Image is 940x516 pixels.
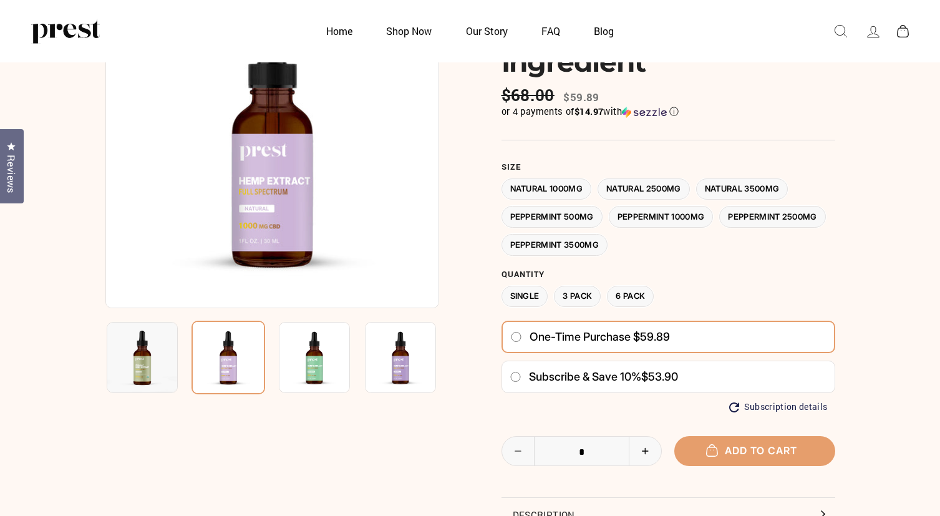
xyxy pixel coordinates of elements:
label: Peppermint 500MG [501,206,603,228]
span: Add to cart [712,444,797,457]
img: Sezzle [622,107,667,118]
a: FAQ [526,19,576,43]
img: PREST ORGANICS [31,19,100,44]
label: Quantity [501,270,835,280]
div: or 4 payments of with [501,105,835,118]
div: or 4 payments of$14.97withSezzle Click to learn more about Sezzle [501,105,835,118]
button: Add to cart [674,436,835,465]
ul: Primary [311,19,630,43]
button: Increase item quantity by one [629,437,661,465]
img: CBD HEMP OIL 1 Ingredient [365,322,436,393]
label: Single [501,286,548,308]
img: CBD HEMP OIL 1 Ingredient [279,322,350,393]
span: Subscription details [744,402,828,412]
a: Blog [578,19,629,43]
span: Reviews [3,155,19,193]
label: Size [501,162,835,172]
label: Peppermint 2500MG [719,206,826,228]
label: Peppermint 1000MG [609,206,714,228]
input: quantity [502,437,662,467]
h1: CBD HEMP OIL 1 Ingredient [501,20,835,76]
span: $14.97 [574,105,603,117]
img: CBD HEMP OIL 1 Ingredient [107,322,178,393]
button: Subscription details [729,402,828,412]
a: Home [311,19,368,43]
span: $53.90 [641,370,678,383]
input: Subscribe & save 10%$53.90 [510,372,521,382]
img: CBD HEMP OIL 1 Ingredient [191,321,265,394]
label: Natural 3500MG [696,178,788,200]
label: Peppermint 3500MG [501,234,608,256]
label: Natural 1000MG [501,178,592,200]
span: $68.00 [501,85,558,105]
a: Our Story [450,19,523,43]
label: 3 Pack [554,286,601,308]
span: Subscribe & save 10% [529,370,641,383]
a: Shop Now [371,19,447,43]
label: 6 Pack [607,286,654,308]
button: Reduce item quantity by one [502,437,535,465]
span: One-time purchase $59.89 [530,330,670,344]
label: Natural 2500MG [598,178,690,200]
span: $59.89 [563,90,599,104]
input: One-time purchase $59.89 [510,332,522,342]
